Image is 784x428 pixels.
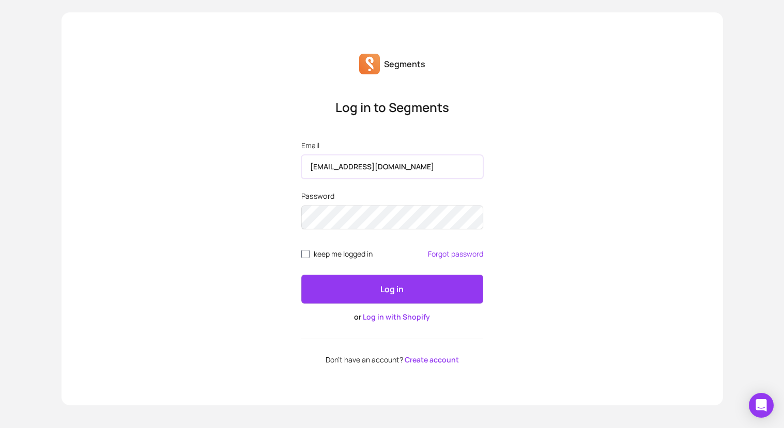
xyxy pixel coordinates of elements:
[301,191,483,201] label: Password
[301,205,483,229] input: Password
[301,250,310,258] input: remember me
[405,355,459,364] a: Create account
[301,275,483,304] button: Log in
[301,312,483,322] p: or
[380,283,404,295] p: Log in
[301,155,483,179] input: Email
[363,312,430,322] a: Log in with Shopify
[749,393,774,418] div: Open Intercom Messenger
[428,250,483,258] a: Forgot password
[301,99,483,116] p: Log in to Segments
[314,250,373,258] span: keep me logged in
[384,58,425,70] p: Segments
[301,140,483,151] label: Email
[301,356,483,364] p: Don't have an account?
